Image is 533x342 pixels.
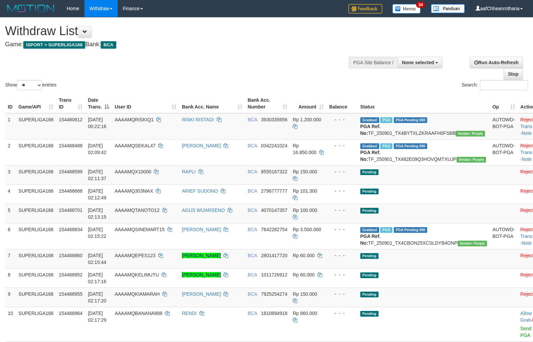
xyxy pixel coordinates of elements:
[293,253,315,258] span: Rp 60.000
[5,41,348,48] h4: Game: Bank:
[394,227,428,233] span: PGA Pending
[504,68,523,80] a: Stop
[182,143,221,148] a: [PERSON_NAME]
[360,117,379,123] span: Grabbed
[358,113,490,140] td: TF_250901_TX4BYTXLZKRAAFH0FSBB
[115,311,162,316] span: AAAAMQBANANA888
[16,165,56,185] td: SUPERLIGA168
[245,94,290,113] th: Bank Acc. Number: activate to sort column ascending
[16,185,56,204] td: SUPERLIGA168
[290,94,326,113] th: Amount: activate to sort column ascending
[88,207,106,220] span: [DATE] 02:13:15
[360,124,381,136] b: PGA Ref. No:
[5,307,16,341] td: 10
[17,80,42,90] select: Showentries
[360,150,381,162] b: PGA Ref. No:
[402,60,434,65] span: None selected
[522,156,532,162] a: Note
[16,113,56,140] td: SUPERLIGA168
[5,204,16,223] td: 5
[522,240,532,246] a: Note
[261,291,287,297] span: Copy 7925254274 to clipboard
[182,291,221,297] a: [PERSON_NAME]
[329,116,355,123] div: - - -
[5,249,16,268] td: 7
[261,272,287,277] span: Copy 1011726912 to clipboard
[360,253,379,259] span: Pending
[59,207,82,213] span: 154468701
[462,80,528,90] label: Search:
[392,4,421,14] img: Button%20Memo.svg
[115,188,153,194] span: AAAAMQ303MAX
[293,272,315,277] span: Rp 60.000
[397,57,442,68] button: None selected
[480,80,528,90] input: Search:
[248,227,257,232] span: BCA
[329,142,355,149] div: - - -
[85,94,112,113] th: Date Trans.: activate to sort column descending
[248,143,257,148] span: BCA
[358,223,490,249] td: TF_250901_TX4CBON25XCSLDYB4ONP
[115,272,159,277] span: AAAAMQKELIMUTU
[261,188,287,194] span: Copy 2796777777 to clipboard
[470,57,523,68] a: Run Auto-Refresh
[16,94,56,113] th: Game/API: activate to sort column ascending
[520,311,532,323] a: Allow Grab
[182,188,218,194] a: ARIEF SUDONO
[360,189,379,194] span: Pending
[88,253,106,265] span: [DATE] 02:15:44
[394,117,428,123] span: PGA Pending
[261,311,287,316] span: Copy 1810894918 to clipboard
[115,117,153,122] span: AAAAMQRISKIQ1
[490,94,518,113] th: Op: activate to sort column ascending
[248,272,257,277] span: BCA
[490,223,518,249] td: AUTOWD-BOT-PGA
[360,169,379,175] span: Pending
[360,234,381,246] b: PGA Ref. No:
[520,326,532,338] a: Send PGA
[360,272,379,278] span: Pending
[261,117,287,122] span: Copy 3930335656 to clipboard
[248,117,257,122] span: BCA
[329,226,355,233] div: - - -
[261,227,287,232] span: Copy 7642282754 to clipboard
[88,143,106,155] span: [DATE] 02:09:42
[293,311,317,316] span: Rp 860.000
[5,268,16,288] td: 8
[23,41,85,49] span: ISPORT > SUPERLIGA168
[16,307,56,341] td: SUPERLIGA168
[261,143,287,148] span: Copy 0342241024 to clipboard
[329,291,355,297] div: - - -
[88,227,106,239] span: [DATE] 02:15:22
[88,272,106,284] span: [DATE] 02:17:16
[248,253,257,258] span: BCA
[182,207,225,213] a: AGUS WIJARSENO
[457,157,486,163] span: Vendor URL: https://trx4.1velocity.biz
[248,291,257,297] span: BCA
[293,227,321,232] span: Rp 3.500.000
[59,291,82,297] span: 154468955
[248,169,257,174] span: BCA
[360,227,379,233] span: Grabbed
[182,311,197,316] a: RENDI
[358,94,490,113] th: Status
[5,113,16,140] td: 1
[380,117,392,123] span: Marked by aafnonsreyleab
[182,253,221,258] a: [PERSON_NAME]
[416,2,425,8] span: 34
[329,271,355,278] div: - - -
[329,168,355,175] div: - - -
[293,291,317,297] span: Rp 150.000
[5,288,16,307] td: 9
[293,207,317,213] span: Rp 100.000
[248,207,257,213] span: BCA
[115,253,155,258] span: AAAAMQEPES123
[293,188,317,194] span: Rp 101.300
[16,139,56,165] td: SUPERLIGA168
[329,252,355,259] div: - - -
[115,291,160,297] span: AAAAMQKIAMARAH
[5,80,56,90] label: Show entries
[59,253,82,258] span: 154468860
[182,272,221,277] a: [PERSON_NAME]
[5,139,16,165] td: 2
